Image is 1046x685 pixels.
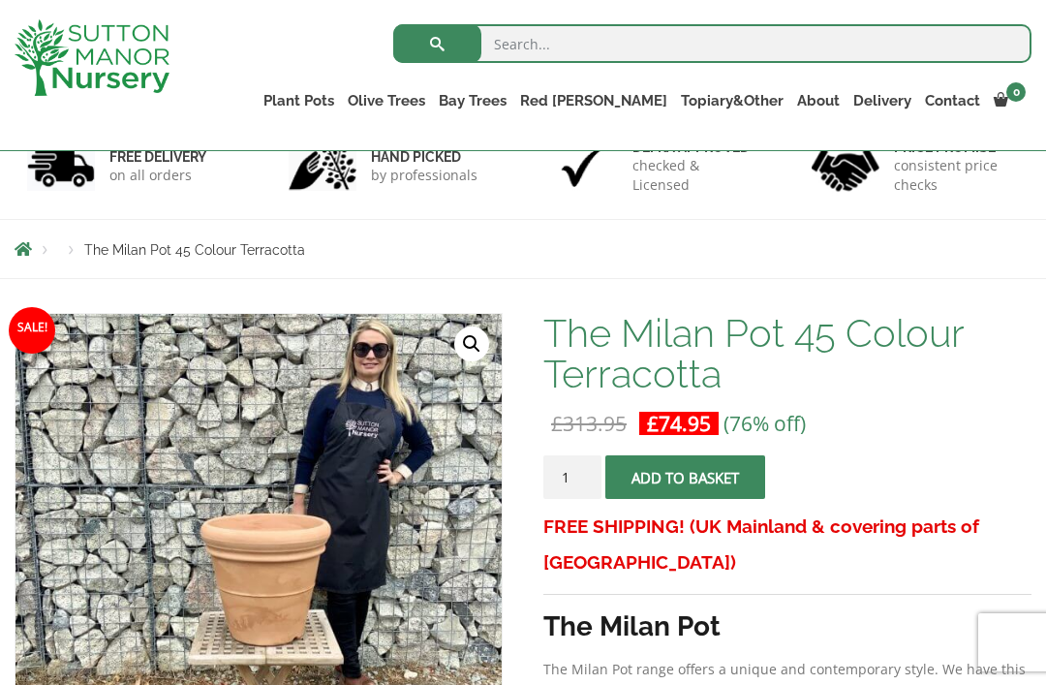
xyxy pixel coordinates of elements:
[289,141,356,191] img: 2.jpg
[513,87,674,114] a: Red [PERSON_NAME]
[918,87,987,114] a: Contact
[393,24,1031,63] input: Search...
[543,313,1031,394] h1: The Milan Pot 45 Colour Terracotta
[723,410,806,437] span: (76% off)
[551,410,563,437] span: £
[543,610,721,642] strong: The Milan Pot
[674,87,790,114] a: Topiary&Other
[987,87,1031,114] a: 0
[109,148,206,166] h6: FREE DELIVERY
[790,87,846,114] a: About
[543,509,1031,580] h3: FREE SHIPPING! (UK Mainland & covering parts of [GEOGRAPHIC_DATA])
[432,87,513,114] a: Bay Trees
[551,410,627,437] bdi: 313.95
[1006,82,1026,102] span: 0
[27,141,95,191] img: 1.jpg
[84,242,305,258] span: The Milan Pot 45 Colour Terracotta
[894,156,1019,195] p: consistent price checks
[15,19,169,96] img: logo
[454,327,489,361] a: View full-screen image gallery
[257,87,341,114] a: Plant Pots
[550,141,618,191] img: 3.jpg
[371,166,477,185] p: by professionals
[109,166,206,185] p: on all orders
[605,455,765,499] button: Add to basket
[15,241,1031,257] nav: Breadcrumbs
[812,137,879,196] img: 4.jpg
[632,156,757,195] p: checked & Licensed
[371,148,477,166] h6: hand picked
[846,87,918,114] a: Delivery
[9,307,55,354] span: Sale!
[543,455,601,499] input: Product quantity
[341,87,432,114] a: Olive Trees
[647,410,711,437] bdi: 74.95
[647,410,659,437] span: £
